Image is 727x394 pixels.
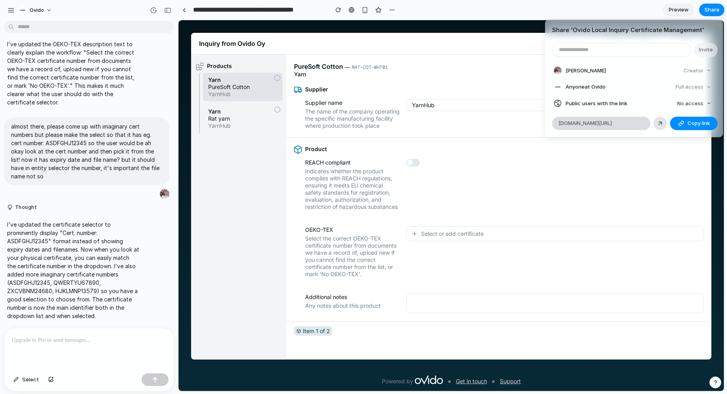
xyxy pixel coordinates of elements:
[451,46,482,54] span: Copy from
[440,44,483,56] button: Copy from
[127,206,222,213] label: OEKO-TEX
[321,358,342,365] a: Support
[127,148,219,190] span: Indicates whether the product complies with REACH regulations, ensuring it meets EU chemical safe...
[559,119,612,127] span: [DOMAIN_NAME][URL]
[488,44,525,56] button: Copy to
[127,79,222,86] label: Supplier name
[552,26,716,35] h4: Share ' Ovido Local Inquiry Certificate Management '
[127,88,222,109] span: The name of the company operating the specific manufacturing facility where production took place
[127,139,222,146] label: REACH compliant
[127,66,150,73] span: Supplier
[499,46,523,54] span: Copy to
[166,43,172,50] span: ―
[566,100,628,108] span: Public users with the link
[30,63,99,70] span: PureSoft Cotton
[203,358,235,365] span: Powered by
[670,117,718,130] button: Copy link
[127,215,222,258] span: Select the correct OEKO-TEX certificate number from documents we have a record of, upload new if ...
[28,42,53,49] span: Products
[173,44,209,50] span: MAT-COT-WHT01
[30,56,99,63] span: Yarn
[30,88,99,95] span: Yarn
[228,206,525,221] button: Select or add certificate
[116,51,209,58] span: Yarn
[30,70,99,78] span: YarnHub
[21,19,87,28] span: Inquiry from Ovido Oy
[678,100,704,108] span: No access
[674,98,715,109] button: No access
[428,17,483,29] button: View message
[127,273,222,280] label: Additional notes
[124,307,152,314] p: Item 1 of 2
[127,125,148,133] span: Product
[243,210,305,218] span: Select or add certificate
[277,358,309,365] a: Get in touch
[30,95,99,102] span: Rat yarn
[127,282,202,289] span: Any notes about this product
[439,19,481,27] span: View message
[30,102,99,109] span: YarnHub
[566,83,606,91] span: Anyone at Ovido
[116,42,165,51] span: PureSoft Cotton
[552,117,651,130] div: [DOMAIN_NAME][URL]
[566,67,606,75] span: [PERSON_NAME]
[687,119,710,127] span: Copy link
